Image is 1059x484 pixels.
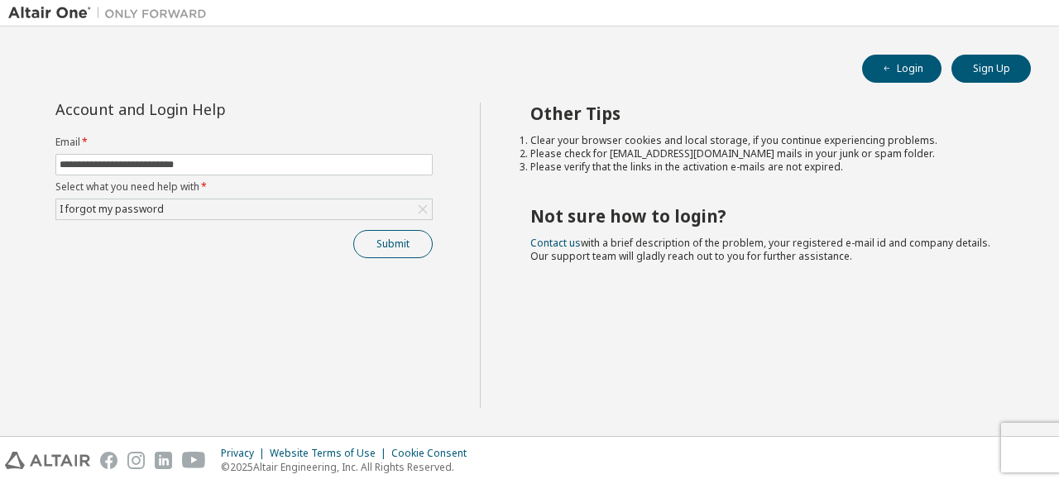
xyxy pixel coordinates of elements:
[221,447,270,460] div: Privacy
[530,147,1002,161] li: Please check for [EMAIL_ADDRESS][DOMAIN_NAME] mails in your junk or spam folder.
[182,452,206,469] img: youtube.svg
[100,452,117,469] img: facebook.svg
[530,103,1002,124] h2: Other Tips
[8,5,215,22] img: Altair One
[530,134,1002,147] li: Clear your browser cookies and local storage, if you continue experiencing problems.
[55,103,357,116] div: Account and Login Help
[391,447,477,460] div: Cookie Consent
[862,55,942,83] button: Login
[57,200,166,218] div: I forgot my password
[530,236,990,263] span: with a brief description of the problem, your registered e-mail id and company details. Our suppo...
[56,199,432,219] div: I forgot my password
[221,460,477,474] p: © 2025 Altair Engineering, Inc. All Rights Reserved.
[530,205,1002,227] h2: Not sure how to login?
[951,55,1031,83] button: Sign Up
[530,161,1002,174] li: Please verify that the links in the activation e-mails are not expired.
[270,447,391,460] div: Website Terms of Use
[55,180,433,194] label: Select what you need help with
[155,452,172,469] img: linkedin.svg
[127,452,145,469] img: instagram.svg
[5,452,90,469] img: altair_logo.svg
[530,236,581,250] a: Contact us
[353,230,433,258] button: Submit
[55,136,433,149] label: Email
